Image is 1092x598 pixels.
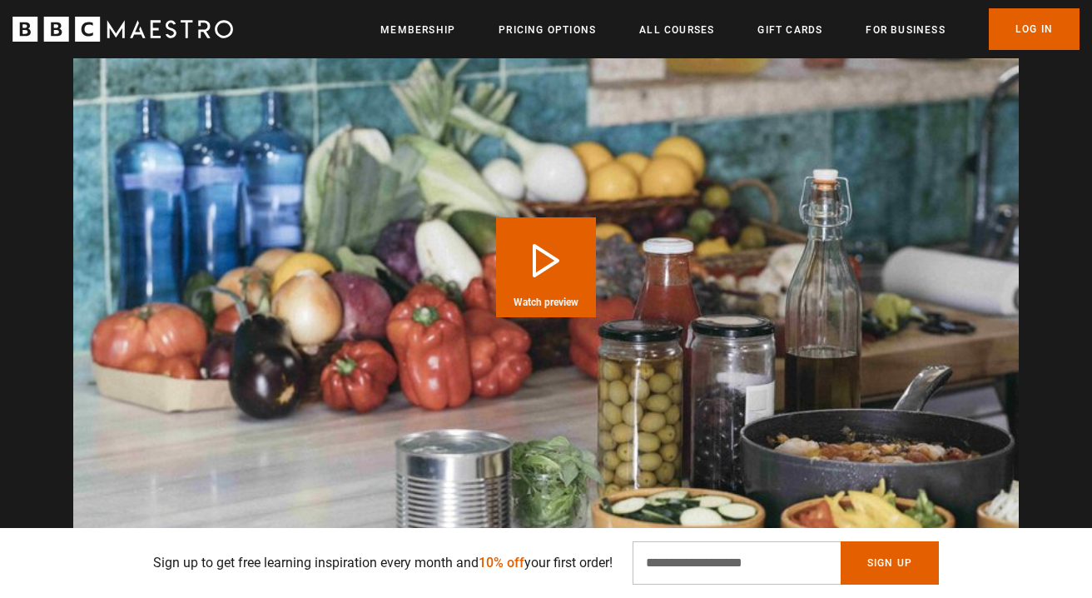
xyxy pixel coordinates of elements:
a: All Courses [639,22,714,38]
video-js: Video Player [73,1,1019,533]
a: Gift Cards [757,22,822,38]
nav: Primary [380,8,1080,50]
a: For business [866,22,945,38]
a: Log In [989,8,1080,50]
svg: BBC Maestro [12,17,233,42]
span: 10% off [479,555,524,571]
button: Play Course overview for The Science of Eating Well with Professor Tim Spector [496,217,596,317]
p: Sign up to get free learning inspiration every month and your first order! [153,553,613,573]
a: Pricing Options [499,22,596,38]
span: Watch preview [514,297,578,307]
a: Membership [380,22,455,38]
button: Sign Up [841,541,939,585]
